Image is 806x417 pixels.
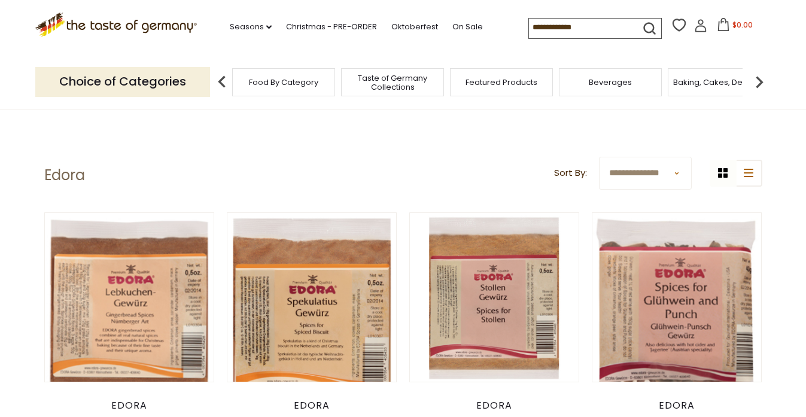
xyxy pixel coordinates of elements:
h1: Edora [44,166,85,184]
p: Choice of Categories [35,67,210,96]
div: Edora [409,400,580,412]
a: Taste of Germany Collections [345,74,440,92]
img: next arrow [747,70,771,94]
a: Featured Products [466,78,537,87]
button: $0.00 [710,18,761,36]
span: $0.00 [732,20,753,30]
img: Edora [410,213,579,382]
a: Seasons [230,20,272,34]
img: Edora [45,213,214,416]
a: Beverages [589,78,632,87]
a: Baking, Cakes, Desserts [673,78,766,87]
img: Edora [592,213,762,414]
label: Sort By: [554,166,587,181]
a: Food By Category [249,78,318,87]
a: Christmas - PRE-ORDER [286,20,377,34]
a: On Sale [452,20,483,34]
div: Edora [592,400,762,412]
a: Oktoberfest [391,20,438,34]
div: Edora [227,400,397,412]
div: Edora [44,400,215,412]
img: previous arrow [210,70,234,94]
